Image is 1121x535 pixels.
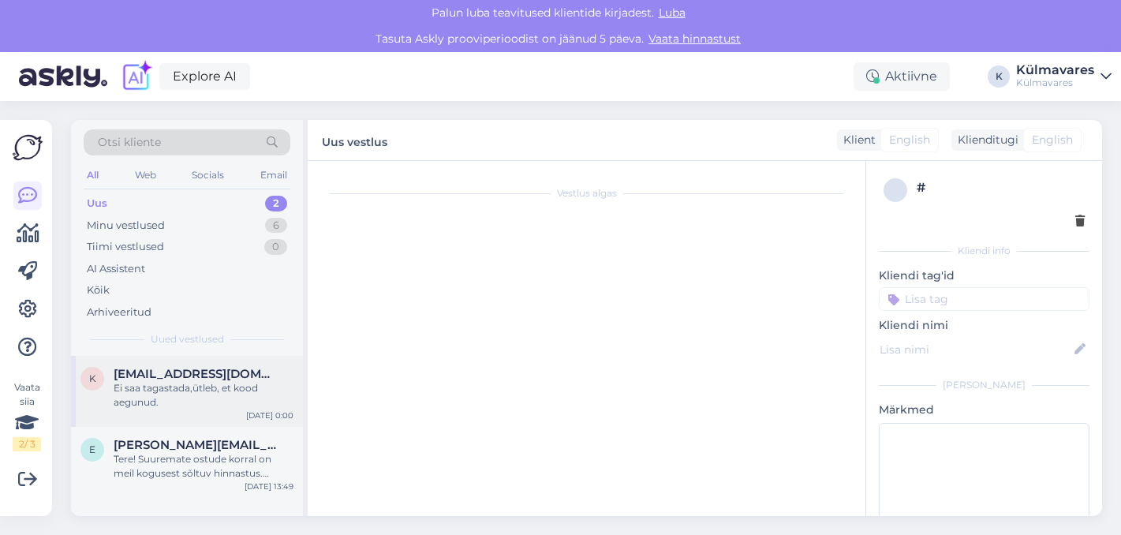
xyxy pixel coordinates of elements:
[120,60,153,93] img: explore-ai
[257,165,290,185] div: Email
[114,438,278,452] span: eleen.kalm@peipsivald.ee
[98,134,161,151] span: Otsi kliente
[265,196,287,211] div: 2
[151,332,224,346] span: Uued vestlused
[13,380,41,451] div: Vaata siia
[879,317,1089,334] p: Kliendi nimi
[880,341,1071,358] input: Lisa nimi
[951,132,1018,148] div: Klienditugi
[159,63,250,90] a: Explore AI
[879,378,1089,392] div: [PERSON_NAME]
[87,239,164,255] div: Tiimi vestlused
[917,178,1085,197] div: #
[13,133,43,163] img: Askly Logo
[879,287,1089,311] input: Lisa tag
[13,437,41,451] div: 2 / 3
[644,32,745,46] a: Vaata hinnastust
[1016,64,1094,77] div: Külmavares
[879,244,1089,258] div: Kliendi info
[114,452,293,481] div: Tere! Suuremate ostude korral on meil kogusest sõltuv hinnastus. Personaalse hinnapakkumise saami...
[323,186,850,200] div: Vestlus algas
[1016,64,1112,89] a: KülmavaresKülmavares
[114,381,293,410] div: Ei saa tagastada,ütleb, et kood aegunud.
[89,443,95,455] span: e
[1016,77,1094,89] div: Külmavares
[189,165,227,185] div: Socials
[87,196,107,211] div: Uus
[264,239,287,255] div: 0
[265,218,287,234] div: 6
[322,129,387,151] label: Uus vestlus
[988,65,1010,88] div: K
[246,410,293,421] div: [DATE] 0:00
[654,6,690,20] span: Luba
[879,402,1089,418] p: Märkmed
[837,132,876,148] div: Klient
[114,367,278,381] span: kadijarvis@gmail.com
[87,261,145,277] div: AI Assistent
[245,481,293,492] div: [DATE] 13:49
[132,165,159,185] div: Web
[854,62,950,91] div: Aktiivne
[84,165,102,185] div: All
[879,267,1089,284] p: Kliendi tag'id
[1032,132,1073,148] span: English
[87,282,110,298] div: Kõik
[89,372,96,384] span: k
[889,132,930,148] span: English
[87,305,151,320] div: Arhiveeritud
[87,218,165,234] div: Minu vestlused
